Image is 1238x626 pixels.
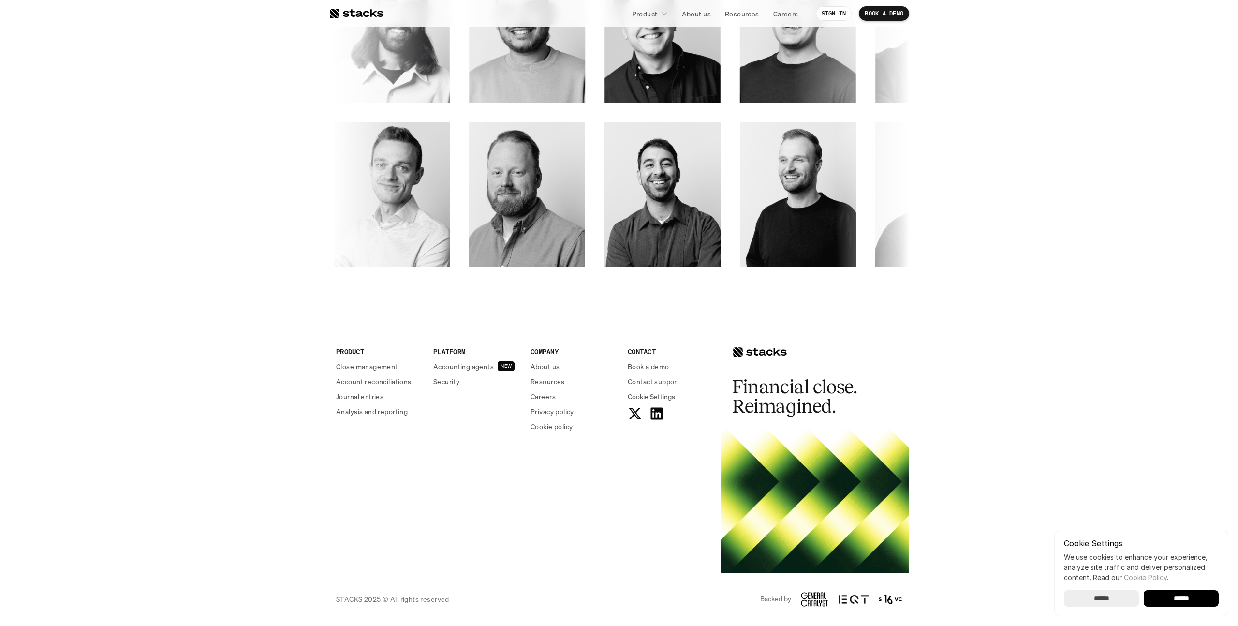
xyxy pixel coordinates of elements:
a: About us [676,5,717,22]
p: Journal entries [336,391,383,402]
a: Journal entries [336,391,422,402]
h2: Financial close. Reimagined. [732,377,877,416]
span: Cookie Settings [628,391,675,402]
p: BOOK A DEMO [865,10,903,17]
a: Resources [719,5,765,22]
h2: NEW [501,363,512,369]
p: Careers [773,9,798,19]
a: Close management [336,361,422,372]
p: Contact support [628,376,679,387]
p: COMPANY [531,346,616,357]
a: Account reconciliations [336,376,422,387]
a: SIGN IN [816,6,852,21]
a: BOOK A DEMO [859,6,909,21]
a: Cookie Policy [1124,573,1167,581]
p: CONTACT [628,346,713,357]
a: Cookie policy [531,421,616,432]
p: Accounting agents [433,361,494,372]
p: Resources [531,376,565,387]
p: Cookie Settings [1064,539,1219,547]
a: Analysis and reporting [336,406,422,417]
p: We use cookies to enhance your experience, analyze site traffic and deliver personalized content. [1064,552,1219,582]
p: Privacy policy [531,406,574,417]
p: Analysis and reporting [336,406,408,417]
p: STACKS 2025 © All rights reserved [336,594,449,604]
p: Resources [725,9,759,19]
p: Security [433,376,459,387]
a: Careers [767,5,804,22]
a: Security [433,376,519,387]
button: Cookie Trigger [628,391,675,402]
a: Privacy policy [531,406,616,417]
p: Backed by [760,595,791,603]
p: Cookie policy [531,421,573,432]
a: Book a demo [628,361,713,372]
a: Resources [531,376,616,387]
a: Careers [531,391,616,402]
a: About us [531,361,616,372]
p: Account reconciliations [336,376,412,387]
a: Accounting agentsNEW [433,361,519,372]
p: Careers [531,391,556,402]
span: Read our . [1093,573,1168,581]
a: Contact support [628,376,713,387]
p: Product [632,9,658,19]
p: PRODUCT [336,346,422,357]
p: About us [531,361,560,372]
p: Close management [336,361,398,372]
p: PLATFORM [433,346,519,357]
p: SIGN IN [822,10,846,17]
p: Book a demo [628,361,669,372]
p: About us [682,9,711,19]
